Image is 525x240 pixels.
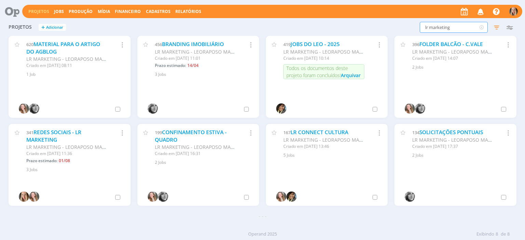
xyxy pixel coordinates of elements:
[41,24,45,31] span: +
[412,55,493,61] div: Criado em [DATE] 14:07
[405,103,415,114] img: G
[69,9,93,14] a: Produção
[26,56,135,62] span: LR MARKETING - LEORAPOSO MARKETING LTDA
[54,9,64,14] a: Jobs
[283,152,379,158] div: 5 Jobs
[155,55,235,61] div: Criado em [DATE] 11:01
[146,9,171,14] span: Cadastros
[412,48,521,55] span: LR MARKETING - LEORAPOSO MARKETING LTDA
[412,64,508,70] div: 2 Jobs
[155,62,186,68] span: Prazo estimado:
[26,167,122,173] div: 3 Jobs
[496,231,498,238] span: 8
[155,48,264,55] span: LR MARKETING - LEORAPOSO MARKETING LTDA
[283,41,291,47] span: 419
[9,24,32,30] span: Projetos
[29,103,39,114] img: J
[175,9,201,14] a: Relatórios
[29,192,39,202] img: G
[26,158,57,164] span: Prazo estimado:
[26,9,51,14] button: Projetos
[26,71,122,77] div: 1 Job
[155,144,264,150] span: LR MARKETING - LEORAPOSO MARKETING LTDA
[412,137,521,143] span: LR MARKETING - LEORAPOSO MARKETING LTDA
[155,71,251,77] div: 3 Jobs
[507,231,510,238] span: 8
[291,129,348,136] a: LR CONNECT CULTURA
[96,9,112,14] button: Mídia
[501,231,506,238] span: de
[412,41,419,47] span: 396
[26,129,81,143] a: REDES SOCIAIS - LR MARKETING
[148,103,158,114] img: J
[5,212,520,220] div: - - -
[67,9,95,14] button: Produção
[59,158,70,164] span: 01/08
[283,137,392,143] span: LR MARKETING - LEORAPOSO MARKETING LTDA
[26,129,33,136] span: 341
[283,48,392,55] span: LR MARKETING - LEORAPOSO MARKETING LTDA
[509,7,518,16] img: T
[148,192,158,202] img: G
[405,192,415,202] img: J
[28,9,49,14] a: Projetos
[52,9,66,14] button: Jobs
[415,103,425,114] img: J
[155,129,227,143] a: CONFINAMENTO ESTIVA - QUADRO
[412,129,419,136] span: 134
[26,144,135,150] span: LR MARKETING - LEORAPOSO MARKETING LTDA
[187,62,199,68] span: 14/04
[46,25,63,30] span: Adicionar
[283,143,364,150] div: Criado em [DATE] 13:46
[158,192,168,202] img: J
[476,231,494,238] span: Exibindo
[412,152,508,158] div: 2 Jobs
[276,103,286,114] img: S
[26,41,100,55] a: MATERIAL PARA O ARTIGO DO AGBLOG
[341,72,361,79] span: Arquivar
[19,103,29,114] img: G
[115,9,141,14] a: Financeiro
[283,55,364,61] div: Criado em [DATE] 10:14
[26,151,107,157] div: Criado em [DATE] 11:36
[144,9,173,14] button: Cadastros
[113,9,143,14] button: Financeiro
[39,24,66,31] button: +Adicionar
[283,129,291,136] span: 167
[286,65,348,79] span: Todos os documentos deste projeto foram concluídos!
[155,129,162,136] span: 199
[155,159,251,166] div: 2 Jobs
[19,192,29,202] img: T
[419,129,483,136] a: SOLICITAÇÕES PONTUAIS
[291,41,340,48] a: JOBS DO LEO - 2025
[155,41,162,47] span: 456
[509,5,518,17] button: T
[276,192,286,202] img: G
[98,9,110,14] a: Mídia
[412,143,493,150] div: Criado em [DATE] 17:37
[162,41,224,48] a: BRANDING IMOBILIÁRIO
[155,151,235,157] div: Criado em [DATE] 16:31
[173,9,203,14] button: Relatórios
[26,62,107,69] div: Criado em [DATE] 08:11
[286,192,297,202] img: S
[419,41,483,48] a: FOLDER BALCÃO - C.VALE
[420,22,488,33] input: Busca
[26,41,33,47] span: 620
